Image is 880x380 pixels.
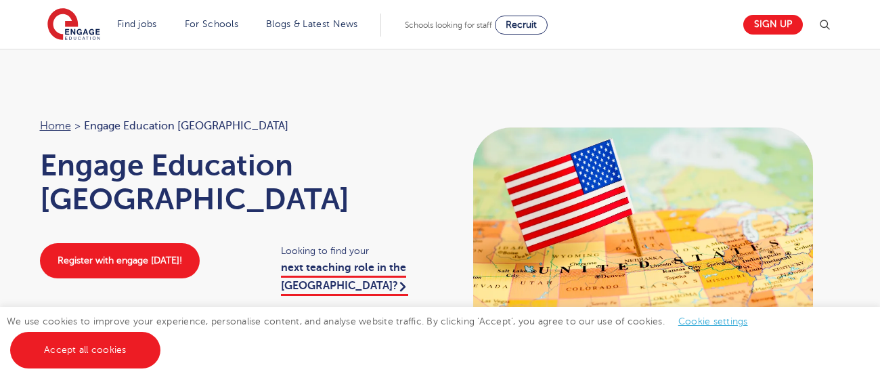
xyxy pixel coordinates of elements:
[7,316,762,355] span: We use cookies to improve your experience, personalise content, and analyse website traffic. By c...
[40,120,71,132] a: Home
[506,20,537,30] span: Recruit
[40,117,427,135] nav: breadcrumb
[281,243,426,259] span: Looking to find your
[678,316,748,326] a: Cookie settings
[495,16,548,35] a: Recruit
[10,332,160,368] a: Accept all cookies
[40,148,427,216] h1: Engage Education [GEOGRAPHIC_DATA]
[74,120,81,132] span: >
[281,261,408,295] a: next teaching role in the [GEOGRAPHIC_DATA]?
[84,117,288,135] span: Engage Education [GEOGRAPHIC_DATA]
[40,243,200,278] a: Register with engage [DATE]!
[117,19,157,29] a: Find jobs
[47,8,100,42] img: Engage Education
[743,15,803,35] a: Sign up
[405,20,492,30] span: Schools looking for staff
[185,19,238,29] a: For Schools
[266,19,358,29] a: Blogs & Latest News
